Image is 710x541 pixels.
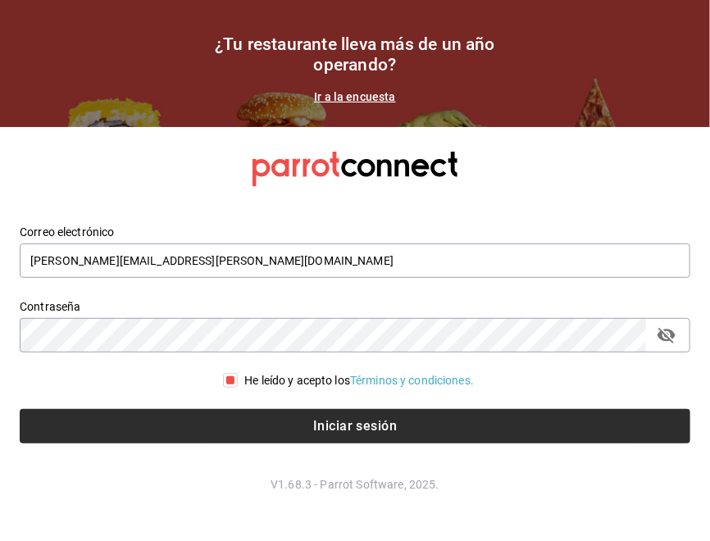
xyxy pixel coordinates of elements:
[653,321,680,349] button: passwordField
[20,301,690,312] label: Contraseña
[20,243,690,278] input: Ingresa tu correo electrónico
[191,34,519,75] h1: ¿Tu restaurante lleva más de un año operando?
[20,226,690,238] label: Correo electrónico
[244,372,474,389] div: He leído y acepto los
[20,476,690,493] p: V1.68.3 - Parrot Software, 2025.
[314,90,395,103] a: Ir a la encuesta
[350,374,474,387] a: Términos y condiciones.
[20,409,690,443] button: Iniciar sesión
